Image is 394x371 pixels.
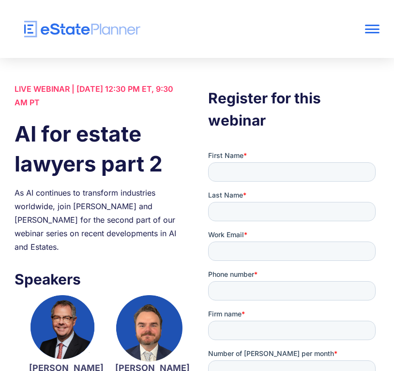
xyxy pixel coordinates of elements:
[208,87,379,131] h3: Register for this webinar
[15,119,186,179] h1: AI for estate lawyers part 2
[15,186,186,254] div: As AI continues to transform industries worldwide, join [PERSON_NAME] and [PERSON_NAME] for the s...
[15,21,306,38] a: home
[15,268,186,290] h3: Speakers
[15,82,186,109] div: LIVE WEBINAR | [DATE] 12:30 PM ET, 9:30 AM PT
